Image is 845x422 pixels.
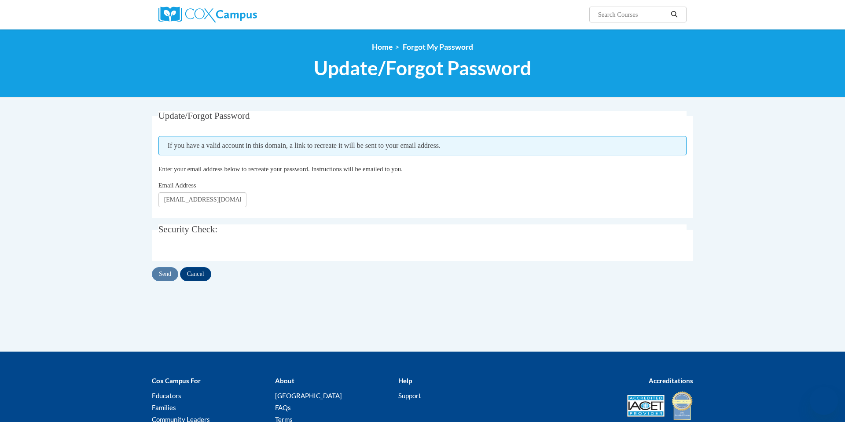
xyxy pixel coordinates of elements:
[158,224,218,235] span: Security Check:
[671,390,693,421] img: IDA® Accredited
[372,42,393,51] a: Home
[597,9,668,20] input: Search Courses
[152,377,201,385] b: Cox Campus For
[158,136,687,155] span: If you have a valid account in this domain, a link to recreate it will be sent to your email addr...
[158,7,326,22] a: Cox Campus
[398,377,412,385] b: Help
[152,392,181,400] a: Educators
[398,392,421,400] a: Support
[649,377,693,385] b: Accreditations
[158,110,250,121] span: Update/Forgot Password
[314,56,531,80] span: Update/Forgot Password
[152,404,176,411] a: Families
[275,377,294,385] b: About
[158,165,403,172] span: Enter your email address below to recreate your password. Instructions will be emailed to you.
[158,192,246,207] input: Email
[403,42,473,51] span: Forgot My Password
[158,182,196,189] span: Email Address
[180,267,211,281] input: Cancel
[668,9,681,20] button: Search
[275,392,342,400] a: [GEOGRAPHIC_DATA]
[158,7,257,22] img: Cox Campus
[810,387,838,415] iframe: Button to launch messaging window
[275,404,291,411] a: FAQs
[627,395,665,417] img: Accredited IACET® Provider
